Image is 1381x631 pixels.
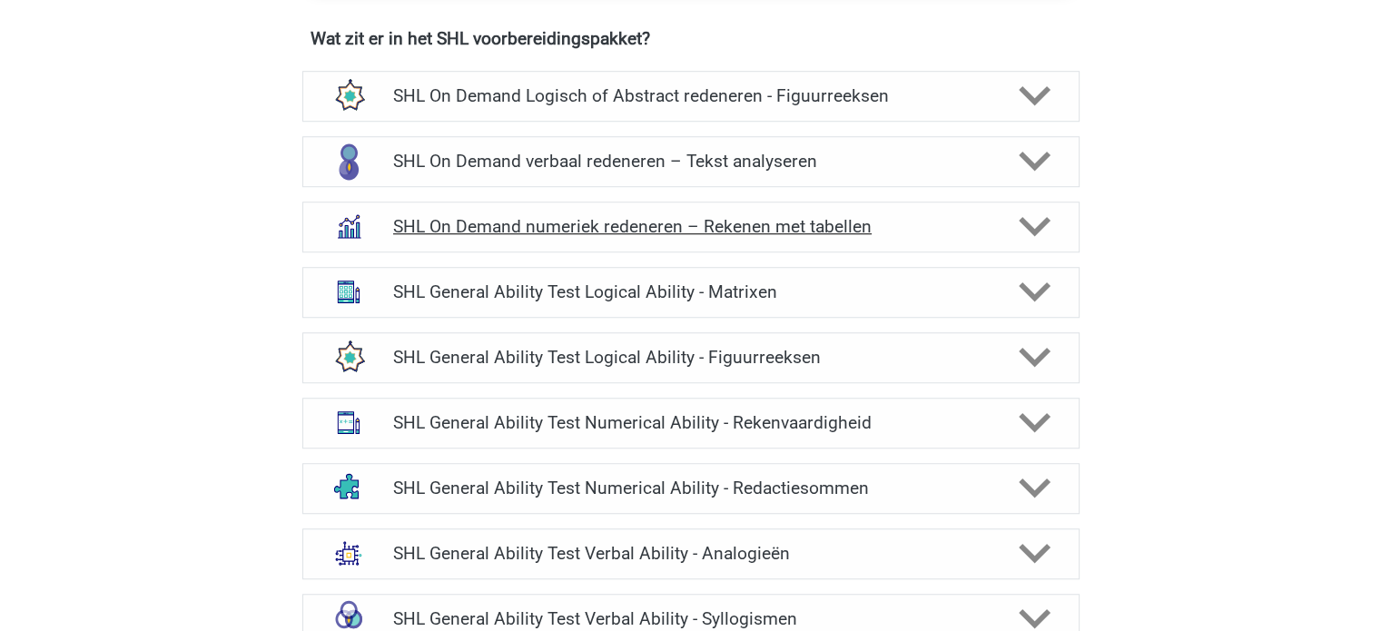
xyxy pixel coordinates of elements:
img: verbaal redeneren [325,138,372,185]
h4: Wat zit er in het SHL voorbereidingspakket? [311,28,1071,49]
h4: SHL General Ability Test Verbal Ability - Analogieën [393,543,988,564]
img: analogieen [325,529,372,577]
a: abstracte matrices SHL General Ability Test Logical Ability - Matrixen [295,267,1087,318]
h4: SHL General Ability Test Logical Ability - Matrixen [393,281,988,302]
a: verbaal redeneren SHL On Demand verbaal redeneren – Tekst analyseren [295,136,1087,187]
img: numeriek redeneren [325,202,372,250]
a: reken vaardigheid SHL General Ability Test Numerical Ability - Rekenvaardigheid [295,398,1087,449]
a: figuurreeksen SHL On Demand Logisch of Abstract redeneren - Figuurreeksen [295,71,1087,122]
img: reken vaardigheid [325,399,372,446]
img: redactiesommen [325,464,372,511]
a: analogieen SHL General Ability Test Verbal Ability - Analogieën [295,528,1087,579]
a: figuurreeksen SHL General Ability Test Logical Ability - Figuurreeksen [295,332,1087,383]
a: redactiesommen SHL General Ability Test Numerical Ability - Redactiesommen [295,463,1087,514]
a: numeriek redeneren SHL On Demand numeriek redeneren – Rekenen met tabellen [295,202,1087,252]
img: figuurreeksen [325,72,372,119]
h4: SHL On Demand Logisch of Abstract redeneren - Figuurreeksen [393,85,988,106]
img: figuurreeksen [325,333,372,380]
h4: SHL On Demand numeriek redeneren – Rekenen met tabellen [393,216,988,237]
img: abstracte matrices [325,268,372,315]
h4: SHL General Ability Test Logical Ability - Figuurreeksen [393,347,988,368]
h4: SHL General Ability Test Verbal Ability - Syllogismen [393,608,988,629]
h4: SHL General Ability Test Numerical Ability - Rekenvaardigheid [393,412,988,433]
h4: SHL On Demand verbaal redeneren – Tekst analyseren [393,151,988,172]
h4: SHL General Ability Test Numerical Ability - Redactiesommen [393,478,988,498]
